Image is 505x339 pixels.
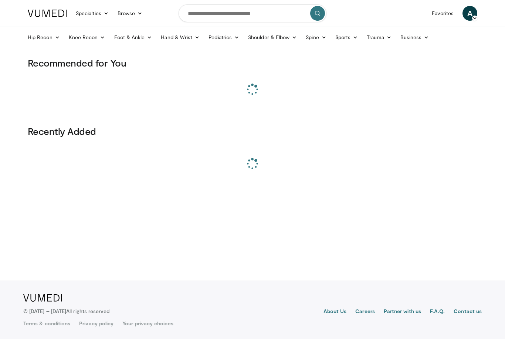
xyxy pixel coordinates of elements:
a: Your privacy choices [122,320,173,327]
a: Favorites [427,6,458,21]
img: VuMedi Logo [28,10,67,17]
a: Specialties [71,6,113,21]
a: Hand & Wrist [156,30,204,45]
a: Hip Recon [23,30,64,45]
a: Terms & conditions [23,320,70,327]
a: Browse [113,6,147,21]
a: Foot & Ankle [110,30,157,45]
a: Shoulder & Elbow [244,30,301,45]
a: Spine [301,30,331,45]
a: F.A.Q. [430,308,445,316]
a: About Us [323,308,347,316]
h3: Recommended for You [28,57,477,69]
a: Privacy policy [79,320,113,327]
a: Pediatrics [204,30,244,45]
span: All rights reserved [66,308,109,314]
h3: Recently Added [28,125,477,137]
input: Search topics, interventions [179,4,326,22]
a: Trauma [362,30,396,45]
a: Partner with us [384,308,421,316]
p: © [DATE] – [DATE] [23,308,110,315]
img: VuMedi Logo [23,294,62,302]
a: A [462,6,477,21]
a: Sports [331,30,363,45]
a: Contact us [454,308,482,316]
a: Knee Recon [64,30,110,45]
a: Careers [355,308,375,316]
a: Business [396,30,434,45]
